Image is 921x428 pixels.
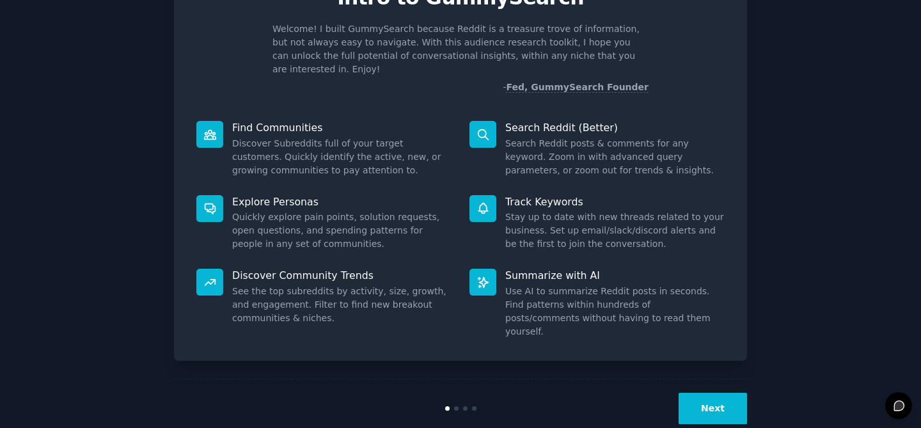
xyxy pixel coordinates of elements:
button: Next [679,393,747,424]
dd: See the top subreddits by activity, size, growth, and engagement. Filter to find new breakout com... [232,285,452,325]
p: Find Communities [232,121,452,134]
dd: Search Reddit posts & comments for any keyword. Zoom in with advanced query parameters, or zoom o... [505,137,725,177]
dd: Use AI to summarize Reddit posts in seconds. Find patterns within hundreds of posts/comments with... [505,285,725,338]
p: Explore Personas [232,195,452,209]
dd: Discover Subreddits full of your target customers. Quickly identify the active, new, or growing c... [232,137,452,177]
p: Search Reddit (Better) [505,121,725,134]
a: Fed, GummySearch Founder [506,82,649,93]
p: Track Keywords [505,195,725,209]
dd: Quickly explore pain points, solution requests, open questions, and spending patterns for people ... [232,210,452,251]
p: Welcome! I built GummySearch because Reddit is a treasure trove of information, but not always ea... [272,22,649,76]
p: Summarize with AI [505,269,725,282]
dd: Stay up to date with new threads related to your business. Set up email/slack/discord alerts and ... [505,210,725,251]
p: Discover Community Trends [232,269,452,282]
div: - [503,81,649,94]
